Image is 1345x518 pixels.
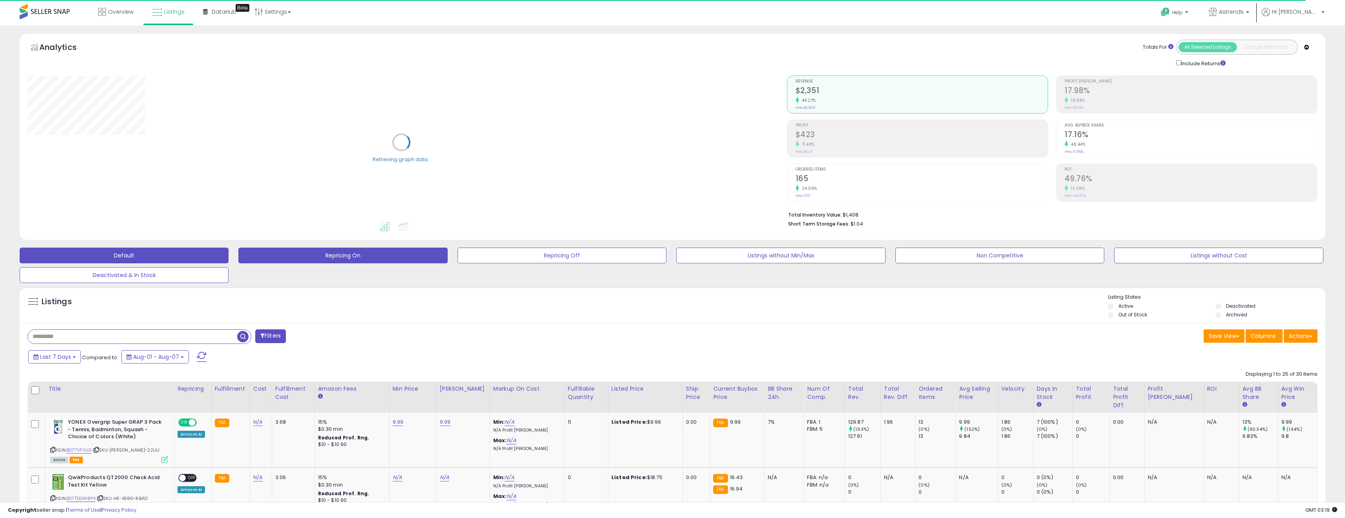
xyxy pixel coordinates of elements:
[215,474,229,483] small: FBA
[50,419,66,434] img: 413u8+giKTL._SL40_.jpg
[1108,294,1325,301] p: Listing States:
[788,220,849,227] b: Short Term Storage Fees:
[848,489,880,496] div: 0
[1001,474,1033,481] div: 0
[186,475,198,481] span: OFF
[164,8,185,16] span: Listings
[796,86,1048,97] h2: $2,351
[686,474,704,481] div: 0.00
[50,457,68,463] span: All listings currently available for purchase on Amazon
[1281,385,1314,401] div: Avg Win Price
[1148,385,1200,401] div: Profit [PERSON_NAME]
[212,8,236,16] span: DataHub
[568,474,602,481] div: 0
[1037,401,1041,408] small: Days In Stock.
[853,426,869,432] small: (1.53%)
[713,419,728,427] small: FBA
[493,428,558,433] p: N/A Profit [PERSON_NAME]
[1246,329,1283,343] button: Columns
[318,497,383,504] div: $10 - $10.90
[493,385,561,393] div: Markup on Cost
[67,506,101,514] a: Terms of Use
[493,437,507,444] b: Max:
[1037,474,1072,481] div: 0 (0%)
[884,385,912,401] div: Total Rev. Diff.
[1001,385,1030,393] div: Velocity
[1065,86,1317,97] h2: 17.98%
[1170,59,1235,68] div: Include Returns
[807,481,838,489] div: FBM: n/a
[807,385,841,401] div: Num of Comp.
[768,385,800,401] div: BB Share 24h.
[1226,303,1255,309] label: Deactivated
[959,474,992,481] div: N/A
[1076,426,1087,432] small: (0%)
[1113,385,1141,410] div: Total Profit Diff.
[1037,426,1048,432] small: (0%)
[768,419,798,426] div: 7%
[796,193,810,198] small: Prev: 133
[1065,174,1317,185] h2: 49.76%
[133,353,179,361] span: Aug-01 - Aug-07
[611,418,647,426] b: Listed Price:
[796,149,812,154] small: Prev: $247
[1281,433,1318,440] div: 9.8
[1113,419,1138,426] div: 0.00
[1065,105,1083,110] small: Prev: 15.13%
[1118,311,1147,318] label: Out of Stock
[373,156,430,163] div: Retrieving graph data..
[1286,426,1302,432] small: (1.94%)
[1068,186,1085,191] small: 13.09%
[768,474,798,481] div: N/A
[1068,141,1085,147] small: 48.44%
[68,474,163,490] b: QwikProducts QT2000 Check Acid Test Kit Yellow
[959,433,997,440] div: 9.84
[1219,8,1244,16] span: Astrends
[196,419,208,426] span: OFF
[796,130,1048,141] h2: $423
[959,419,997,426] div: 9.99
[686,419,704,426] div: 0.00
[1037,433,1072,440] div: 7 (100%)
[275,474,309,481] div: 3.06
[919,489,955,496] div: 0
[179,419,189,426] span: ON
[40,353,71,361] span: Last 7 Days
[796,105,815,110] small: Prev: $1,629
[318,490,370,497] b: Reduced Prof. Rng.
[8,506,37,514] strong: Copyright
[440,418,451,426] a: 9.99
[50,474,168,511] div: ASIN:
[799,186,817,191] small: 24.06%
[20,267,229,283] button: Deactivated & In Stock
[236,4,249,12] div: Tooltip anchor
[796,123,1048,128] span: Profit
[82,354,118,361] span: Compared to:
[1226,311,1247,318] label: Archived
[28,350,81,364] button: Last 7 Days
[1065,149,1083,154] small: Prev: 11.56%
[393,418,404,426] a: 9.99
[318,434,370,441] b: Reduced Prof. Rng.
[611,474,677,481] div: $18.75
[799,97,816,103] small: 44.27%
[1272,8,1319,16] span: Hi [PERSON_NAME]
[1076,482,1087,488] small: (0%)
[97,495,148,501] span: | SKU: HE-459G-R8AD
[490,382,564,413] th: The percentage added to the cost of goods (COGS) that forms the calculator for Min & Max prices.
[108,8,134,16] span: Overview
[1037,385,1069,401] div: Days In Stock
[959,385,994,401] div: Avg Selling Price
[318,426,383,433] div: $0.30 min
[255,329,286,343] button: Filters
[1118,303,1133,309] label: Active
[919,419,955,426] div: 13
[1076,474,1109,481] div: 0
[919,433,955,440] div: 13
[318,481,383,489] div: $0.30 min
[1076,489,1109,496] div: 0
[253,385,269,393] div: Cost
[1246,371,1318,378] div: Displaying 1 to 25 of 30 items
[215,419,229,427] small: FBA
[1148,474,1198,481] div: N/A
